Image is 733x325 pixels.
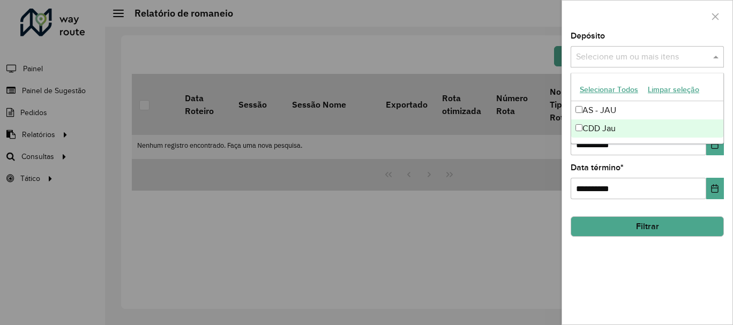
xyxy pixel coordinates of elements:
button: Filtrar [571,216,724,237]
ng-dropdown-panel: Options list [571,73,724,144]
div: AS - JAU [571,101,723,119]
label: Depósito [571,29,605,42]
button: Limpar seleção [643,81,704,98]
div: CDD Jau [571,119,723,138]
button: Choose Date [706,178,724,199]
button: Choose Date [706,134,724,155]
button: Selecionar Todos [575,81,643,98]
label: Data término [571,161,624,174]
